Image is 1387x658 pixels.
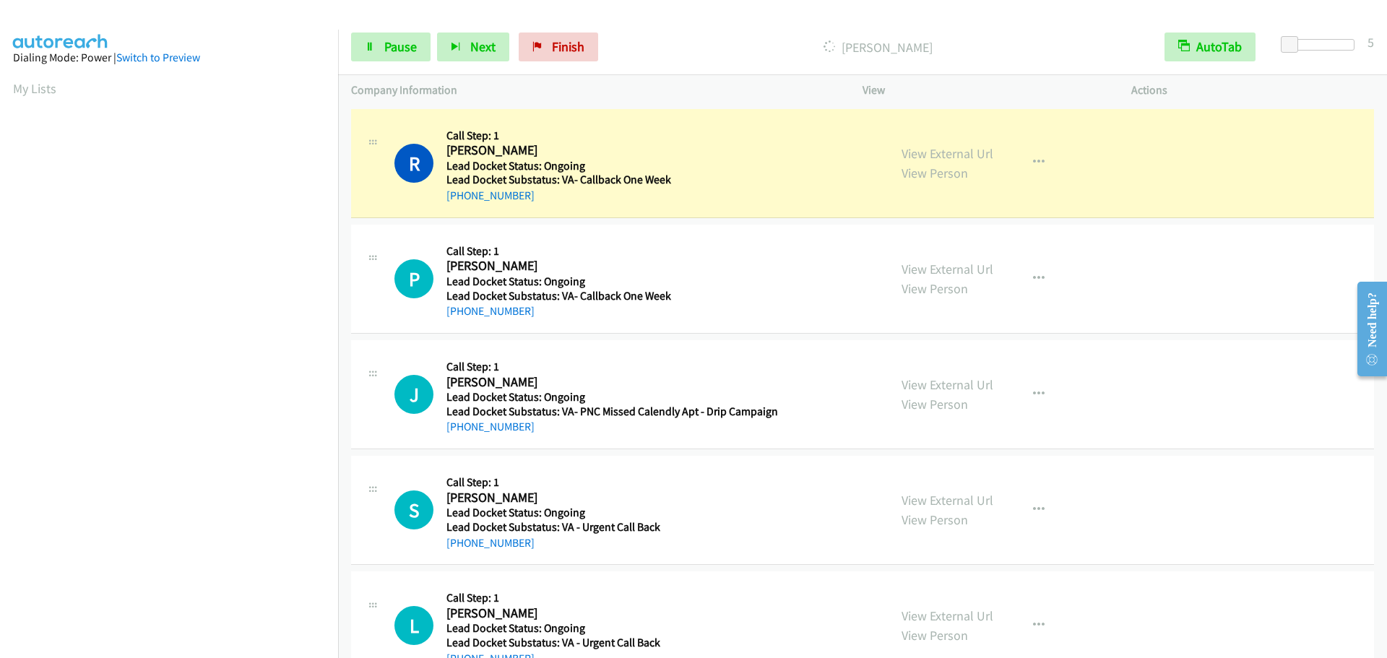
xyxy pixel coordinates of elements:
[902,511,968,528] a: View Person
[446,536,535,550] a: [PHONE_NUMBER]
[394,259,433,298] h1: P
[446,390,778,404] h5: Lead Docket Status: Ongoing
[446,475,773,490] h5: Call Step: 1
[470,38,496,55] span: Next
[116,51,200,64] a: Switch to Preview
[446,591,773,605] h5: Call Step: 1
[394,606,433,645] div: The call is yet to be attempted
[446,506,773,520] h5: Lead Docket Status: Ongoing
[394,606,433,645] h1: L
[446,404,778,419] h5: Lead Docket Substatus: VA- PNC Missed Calendly Apt - Drip Campaign
[13,80,56,97] a: My Lists
[446,621,773,636] h5: Lead Docket Status: Ongoing
[394,490,433,529] h1: S
[902,492,993,508] a: View External Url
[902,261,993,277] a: View External Url
[446,142,773,159] h2: [PERSON_NAME]
[902,607,993,624] a: View External Url
[446,605,773,622] h2: [PERSON_NAME]
[446,490,773,506] h2: [PERSON_NAME]
[446,374,773,391] h2: [PERSON_NAME]
[446,244,773,259] h5: Call Step: 1
[618,38,1138,57] p: [PERSON_NAME]
[446,360,778,374] h5: Call Step: 1
[446,189,535,202] a: [PHONE_NUMBER]
[902,145,993,162] a: View External Url
[446,129,773,143] h5: Call Step: 1
[902,376,993,393] a: View External Url
[394,144,433,183] h1: R
[446,173,773,187] h5: Lead Docket Substatus: VA- Callback One Week
[446,636,773,650] h5: Lead Docket Substatus: VA - Urgent Call Back
[446,420,535,433] a: [PHONE_NUMBER]
[394,259,433,298] div: The call is yet to be attempted
[446,304,535,318] a: [PHONE_NUMBER]
[394,490,433,529] div: The call is yet to be attempted
[519,33,598,61] a: Finish
[394,375,433,414] div: The call is yet to be attempted
[863,82,1105,99] p: View
[351,33,431,61] a: Pause
[1131,82,1374,99] p: Actions
[1367,33,1374,52] div: 5
[1165,33,1256,61] button: AutoTab
[437,33,509,61] button: Next
[384,38,417,55] span: Pause
[446,289,773,303] h5: Lead Docket Substatus: VA- Callback One Week
[446,520,773,534] h5: Lead Docket Substatus: VA - Urgent Call Back
[902,280,968,297] a: View Person
[1345,272,1387,386] iframe: Resource Center
[902,396,968,412] a: View Person
[351,82,837,99] p: Company Information
[902,165,968,181] a: View Person
[446,274,773,289] h5: Lead Docket Status: Ongoing
[446,159,773,173] h5: Lead Docket Status: Ongoing
[13,49,325,66] div: Dialing Mode: Power |
[446,258,773,274] h2: [PERSON_NAME]
[1288,39,1354,51] div: Delay between calls (in seconds)
[902,627,968,644] a: View Person
[552,38,584,55] span: Finish
[394,375,433,414] h1: J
